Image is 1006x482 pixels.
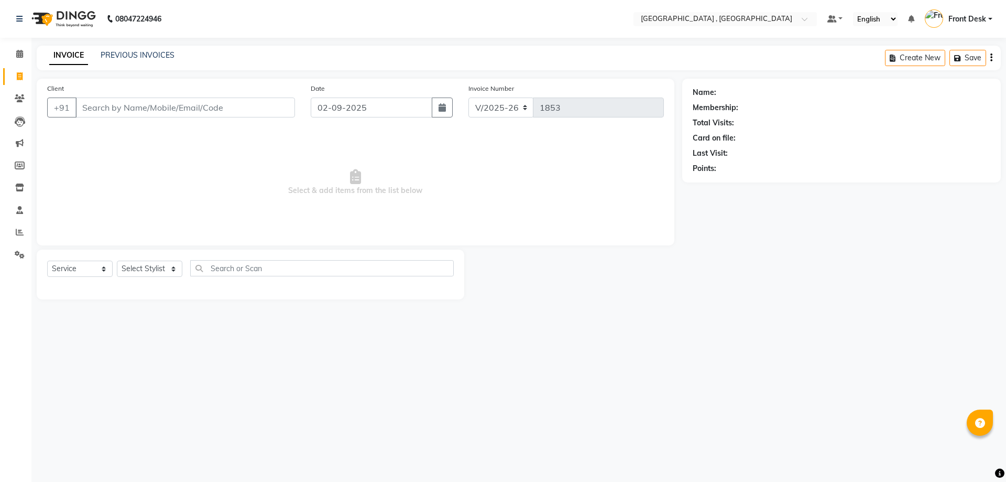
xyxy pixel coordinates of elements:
[925,9,943,28] img: Front Desk
[311,84,325,93] label: Date
[948,14,986,25] span: Front Desk
[75,98,295,117] input: Search by Name/Mobile/Email/Code
[885,50,945,66] button: Create New
[693,133,736,144] div: Card on file:
[27,4,99,34] img: logo
[47,98,76,117] button: +91
[949,50,986,66] button: Save
[962,440,996,472] iframe: chat widget
[190,260,454,276] input: Search or Scan
[101,50,174,60] a: PREVIOUS INVOICES
[693,148,728,159] div: Last Visit:
[47,130,664,235] span: Select & add items from the list below
[49,46,88,65] a: INVOICE
[115,4,161,34] b: 08047224946
[693,163,716,174] div: Points:
[693,102,738,113] div: Membership:
[693,117,734,128] div: Total Visits:
[468,84,514,93] label: Invoice Number
[47,84,64,93] label: Client
[693,87,716,98] div: Name:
